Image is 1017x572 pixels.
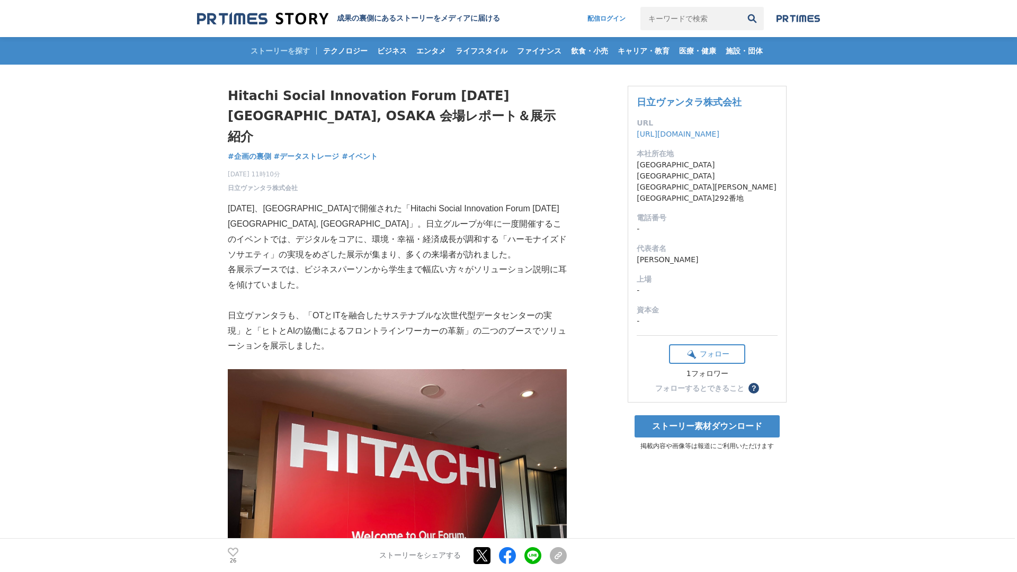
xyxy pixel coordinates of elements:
[637,254,778,265] dd: [PERSON_NAME]
[412,46,450,56] span: エンタメ
[655,385,744,392] div: フォローするとできること
[451,37,512,65] a: ライフスタイル
[567,37,612,65] a: 飲食・小売
[342,151,378,162] a: #イベント
[777,14,820,23] img: prtimes
[228,558,238,563] p: 26
[228,262,567,293] p: 各展示ブースでは、ビジネスパーソンから学生まで幅広い方々がソリューション説明に耳を傾けていました。
[228,169,298,179] span: [DATE] 11時10分
[637,274,778,285] dt: 上場
[637,148,778,159] dt: 本社所在地
[721,37,767,65] a: 施設・団体
[228,201,567,262] p: [DATE]、[GEOGRAPHIC_DATA]で開催された「Hitachi Social Innovation Forum [DATE] [GEOGRAPHIC_DATA], [GEOGRAP...
[748,383,759,394] button: ？
[228,151,271,161] span: #企画の裏側
[637,305,778,316] dt: 資本金
[228,308,567,354] p: 日立ヴァンタラも、「OTとITを融合したサステナブルな次世代型データセンターの実現」と「ヒトとAIの協働によるフロントラインワーカーの革新」の二つのブースでソリューションを展示しました。
[637,285,778,296] dd: -
[412,37,450,65] a: エンタメ
[628,442,787,451] p: 掲載内容や画像等は報道にご利用いただけます
[373,37,411,65] a: ビジネス
[635,415,780,437] a: ストーリー素材ダウンロード
[637,212,778,224] dt: 電話番号
[197,12,328,26] img: 成果の裏側にあるストーリーをメディアに届ける
[669,344,745,364] button: フォロー
[577,7,636,30] a: 配信ログイン
[675,37,720,65] a: 医療・健康
[319,37,372,65] a: テクノロジー
[513,37,566,65] a: ファイナンス
[274,151,340,161] span: #データストレージ
[637,243,778,254] dt: 代表者名
[513,46,566,56] span: ファイナンス
[451,46,512,56] span: ライフスタイル
[613,46,674,56] span: キャリア・教育
[197,12,500,26] a: 成果の裏側にあるストーリーをメディアに届ける 成果の裏側にあるストーリーをメディアに届ける
[637,224,778,235] dd: -
[337,14,500,23] h2: 成果の裏側にあるストーリーをメディアに届ける
[613,37,674,65] a: キャリア・教育
[228,183,298,193] a: 日立ヴァンタラ株式会社
[741,7,764,30] button: 検索
[228,86,567,147] h1: Hitachi Social Innovation Forum [DATE] [GEOGRAPHIC_DATA], OSAKA 会場レポート＆展示紹介
[637,130,719,138] a: [URL][DOMAIN_NAME]
[637,316,778,327] dd: -
[637,96,742,108] a: 日立ヴァンタラ株式会社
[342,151,378,161] span: #イベント
[274,151,340,162] a: #データストレージ
[373,46,411,56] span: ビジネス
[228,151,271,162] a: #企画の裏側
[750,385,757,392] span: ？
[640,7,741,30] input: キーワードで検索
[637,118,778,129] dt: URL
[721,46,767,56] span: 施設・団体
[319,46,372,56] span: テクノロジー
[637,159,778,204] dd: [GEOGRAPHIC_DATA][GEOGRAPHIC_DATA][GEOGRAPHIC_DATA][PERSON_NAME][GEOGRAPHIC_DATA]292番地
[379,551,461,560] p: ストーリーをシェアする
[567,46,612,56] span: 飲食・小売
[675,46,720,56] span: 医療・健康
[669,369,745,379] div: 1フォロワー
